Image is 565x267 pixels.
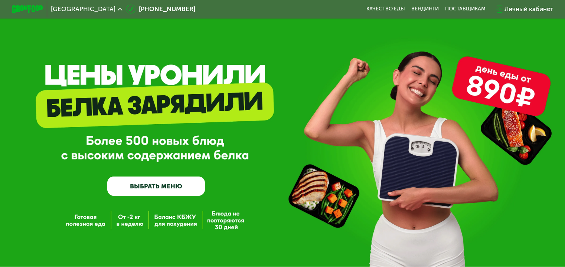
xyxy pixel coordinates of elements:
a: [PHONE_NUMBER] [126,4,195,14]
a: ВЫБРАТЬ МЕНЮ [107,177,205,196]
div: поставщикам [445,6,486,12]
div: Личный кабинет [504,4,553,14]
span: [GEOGRAPHIC_DATA] [51,6,115,12]
a: Вендинги [411,6,439,12]
a: Качество еды [366,6,405,12]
